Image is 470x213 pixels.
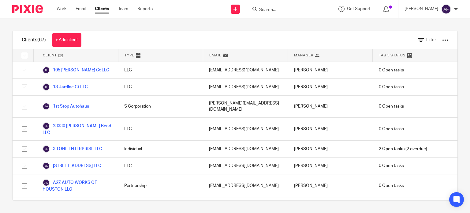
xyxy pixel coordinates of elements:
[43,179,50,186] img: svg%3E
[43,103,50,110] img: svg%3E
[379,103,404,109] span: 0 Open tasks
[379,126,404,132] span: 0 Open tasks
[43,67,109,74] a: 105 [PERSON_NAME] Ct LLC
[57,6,66,12] a: Work
[118,141,203,157] div: Individual
[288,62,373,78] div: [PERSON_NAME]
[203,118,288,140] div: [EMAIL_ADDRESS][DOMAIN_NAME]
[52,33,81,47] a: + Add client
[288,158,373,174] div: [PERSON_NAME]
[426,38,436,42] span: Filter
[118,158,203,174] div: LLC
[43,83,50,91] img: svg%3E
[203,158,288,174] div: [EMAIL_ADDRESS][DOMAIN_NAME]
[379,163,404,169] span: 0 Open tasks
[118,96,203,117] div: S Corporation
[118,79,203,95] div: LLC
[379,53,406,58] span: Task Status
[347,7,371,11] span: Get Support
[203,79,288,95] div: [EMAIL_ADDRESS][DOMAIN_NAME]
[441,4,451,14] img: svg%3E
[294,53,313,58] span: Manager
[43,122,50,130] img: svg%3E
[379,146,427,152] span: (2 overdue)
[259,7,314,13] input: Search
[43,83,88,91] a: 18 Jardine Ct LLC
[288,79,373,95] div: [PERSON_NAME]
[43,103,89,110] a: 1st Stop Autohaus
[203,174,288,197] div: [EMAIL_ADDRESS][DOMAIN_NAME]
[209,53,222,58] span: Email
[379,146,405,152] span: 2 Open tasks
[203,96,288,117] div: [PERSON_NAME][EMAIL_ADDRESS][DOMAIN_NAME]
[405,6,438,12] p: [PERSON_NAME]
[203,62,288,78] div: [EMAIL_ADDRESS][DOMAIN_NAME]
[43,145,102,153] a: 3 TONE ENTERPRISE LLC
[118,174,203,197] div: Partnership
[379,183,404,189] span: 0 Open tasks
[379,84,404,90] span: 0 Open tasks
[76,6,86,12] a: Email
[118,118,203,140] div: LLC
[288,96,373,117] div: [PERSON_NAME]
[12,5,43,13] img: Pixie
[43,162,101,169] a: [STREET_ADDRESS] LLC
[137,6,153,12] a: Reports
[118,6,128,12] a: Team
[118,62,203,78] div: LLC
[379,67,404,73] span: 0 Open tasks
[37,37,46,42] span: (67)
[43,179,112,192] a: A2Z AUTO WORKS OF HOUSTON LLC
[288,174,373,197] div: [PERSON_NAME]
[19,50,30,61] input: Select all
[43,145,50,153] img: svg%3E
[22,37,46,43] h1: Clients
[95,6,109,12] a: Clients
[43,122,112,136] a: 23330 [PERSON_NAME] Bend LLC
[288,118,373,140] div: [PERSON_NAME]
[203,141,288,157] div: [EMAIL_ADDRESS][DOMAIN_NAME]
[125,53,134,58] span: Type
[288,141,373,157] div: [PERSON_NAME]
[43,67,50,74] img: svg%3E
[43,53,57,58] span: Client
[43,162,50,169] img: svg%3E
